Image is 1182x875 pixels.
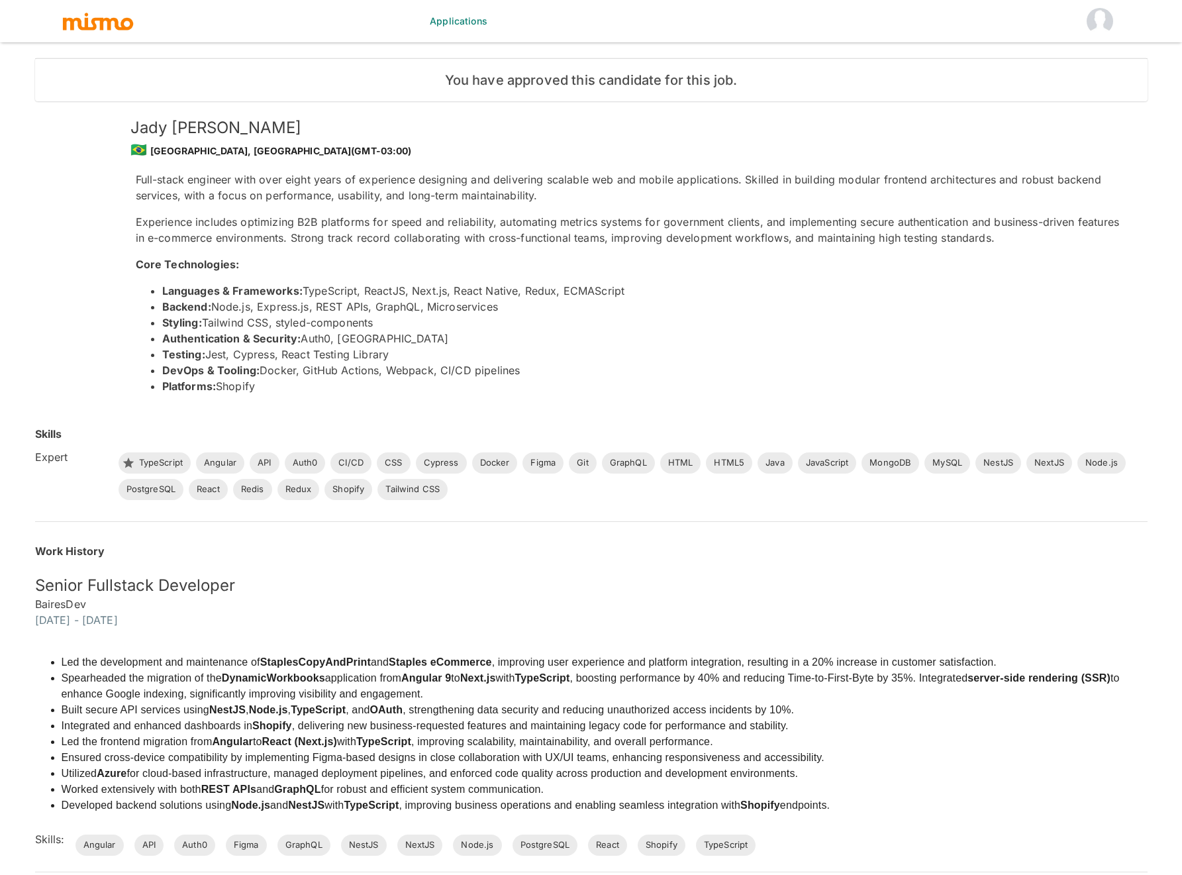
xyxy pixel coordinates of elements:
[62,750,1148,766] li: Ensured cross-device compatibility by implementing Figma-based designs in close collaboration wit...
[231,799,270,811] strong: Node.js
[377,456,410,470] span: CSS
[201,784,256,795] strong: REST APIs
[233,483,272,496] span: Redis
[162,299,1126,315] li: Node.js, Express.js, REST APIs, GraphQL, Microservices
[162,364,260,377] strong: DevOps & Tooling:
[209,704,246,715] strong: NestJS
[416,456,467,470] span: Cypress
[162,300,211,313] strong: Backend:
[162,346,1126,362] li: Jest, Cypress, React Testing Library
[706,456,752,470] span: HTML5
[46,70,1137,91] h6: You have approved this candidate for this job.
[35,612,1148,628] h6: [DATE] - [DATE]
[758,456,793,470] span: Java
[75,839,124,852] span: Angular
[35,575,1148,596] h5: Senior Fullstack Developer
[35,426,62,442] h6: Skills
[513,839,578,852] span: PostgreSQL
[515,672,570,684] strong: TypeScript
[472,456,518,470] span: Docker
[356,736,411,747] strong: TypeScript
[330,456,371,470] span: CI/CD
[62,718,1148,734] li: Integrated and enhanced dashboards in , delivering new business-requested features and maintainin...
[62,702,1148,718] li: Built secure API services using , , , and , strengthening data security and reducing unauthorized...
[222,672,325,684] strong: DynamicWorkbooks
[35,831,65,847] h6: Skills:
[397,839,443,852] span: NextJS
[588,839,627,852] span: React
[130,138,1126,161] div: [GEOGRAPHIC_DATA], [GEOGRAPHIC_DATA] (GMT-03:00)
[131,456,191,470] span: TypeScript
[162,284,303,297] strong: Languages & Frameworks:
[196,456,244,470] span: Angular
[274,784,320,795] strong: GraphQL
[370,704,403,715] strong: OAuth
[130,117,1126,138] h5: Jady [PERSON_NAME]
[1077,456,1126,470] span: Node.js
[277,483,320,496] span: Redux
[62,734,1148,750] li: Led the frontend migration from to with , improving scalability, maintainability, and overall per...
[377,483,448,496] span: Tailwind CSS
[1026,456,1072,470] span: NextJS
[134,839,164,852] span: API
[212,736,253,747] strong: Angular
[288,799,324,811] strong: NestJS
[460,672,496,684] strong: Next.js
[249,704,288,715] strong: Node.js
[798,456,857,470] span: JavaScript
[35,543,1148,559] h6: Work History
[162,348,205,361] strong: Testing:
[162,362,1126,378] li: Docker, GitHub Actions, Webpack, CI/CD pipelines
[62,670,1148,702] li: Spearheaded the migration of the application from to with , boosting performance by 40% and reduc...
[660,456,701,470] span: HTML
[975,456,1021,470] span: NestJS
[62,766,1148,782] li: Utilized for cloud-based infrastructure, managed deployment pipelines, and enforced code quality ...
[162,316,202,329] strong: Styling:
[136,214,1126,246] p: Experience includes optimizing B2B platforms for speed and reliability, automating metrics system...
[262,736,337,747] strong: React (Next.js)
[324,483,372,496] span: Shopify
[967,672,1110,684] strong: server-side rendering (SSR)
[162,380,217,393] strong: Platforms:
[740,799,780,811] strong: Shopify
[62,654,1148,670] li: Led the development and maintenance of and , improving user experience and platform integration, ...
[344,799,399,811] strong: TypeScript
[389,656,492,668] strong: Staples eCommerce
[62,11,134,31] img: logo
[285,456,326,470] span: Auth0
[341,839,387,852] span: NestJS
[35,449,108,465] h6: Expert
[252,720,292,731] strong: Shopify
[162,331,1126,346] li: Auth0, [GEOGRAPHIC_DATA]
[136,258,240,271] strong: Core Technologies:
[569,456,596,470] span: Git
[696,839,756,852] span: TypeScript
[174,839,215,852] span: Auth0
[136,172,1126,203] p: Full-stack engineer with over eight years of experience designing and delivering scalable web and...
[35,117,115,197] img: 56tzexezpa18bnnsspplp3iczbug
[1087,8,1113,34] img: Starsling HM
[162,378,1126,394] li: Shopify
[522,456,564,470] span: Figma
[453,839,501,852] span: Node.js
[291,704,346,715] strong: TypeScript
[119,483,184,496] span: PostgreSQL
[924,456,970,470] span: MySQL
[62,798,1148,813] li: Developed backend solutions using and with , improving business operations and enabling seamless ...
[162,283,1126,299] li: TypeScript, ReactJS, Next.js, React Native, Redux, ECMAScript
[162,332,301,345] strong: Authentication & Security:
[62,782,1148,798] li: Worked extensively with both and for robust and efficient system communication.
[401,672,451,684] strong: Angular 9
[189,483,228,496] span: React
[226,839,267,852] span: Figma
[130,142,147,158] span: 🇧🇷
[97,768,126,779] strong: Azure
[602,456,655,470] span: GraphQL
[250,456,279,470] span: API
[638,839,685,852] span: Shopify
[35,596,1148,612] h6: BairesDev
[162,315,1126,331] li: Tailwind CSS, styled-components
[277,839,330,852] span: GraphQL
[260,656,371,668] strong: StaplesCopyAndPrint
[862,456,919,470] span: MongoDB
